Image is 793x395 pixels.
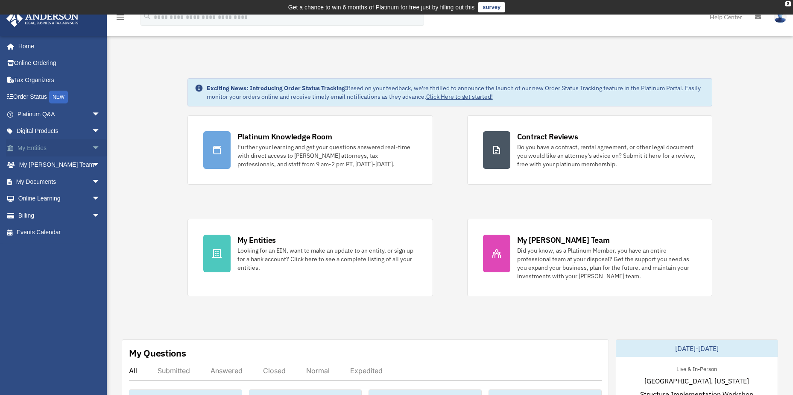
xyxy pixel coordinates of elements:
[187,115,433,185] a: Platinum Knowledge Room Further your learning and get your questions answered real-time with dire...
[263,366,286,375] div: Closed
[92,106,109,123] span: arrow_drop_down
[517,143,697,168] div: Do you have a contract, rental agreement, or other legal document you would like an attorney's ad...
[616,340,778,357] div: [DATE]-[DATE]
[49,91,68,103] div: NEW
[517,235,610,245] div: My [PERSON_NAME] Team
[92,173,109,191] span: arrow_drop_down
[237,235,276,245] div: My Entities
[467,219,713,296] a: My [PERSON_NAME] Team Did you know, as a Platinum Member, you have an entire professional team at...
[92,190,109,208] span: arrow_drop_down
[774,11,787,23] img: User Pic
[4,10,81,27] img: Anderson Advisors Platinum Portal
[6,38,109,55] a: Home
[426,93,493,100] a: Click Here to get started!
[350,366,383,375] div: Expedited
[6,156,113,174] a: My [PERSON_NAME] Teamarrow_drop_down
[6,173,113,190] a: My Documentsarrow_drop_down
[115,12,126,22] i: menu
[92,156,109,174] span: arrow_drop_down
[6,224,113,241] a: Events Calendar
[237,131,332,142] div: Platinum Knowledge Room
[6,139,113,156] a: My Entitiesarrow_drop_down
[644,376,749,386] span: [GEOGRAPHIC_DATA], [US_STATE]
[6,88,113,106] a: Order StatusNEW
[158,366,190,375] div: Submitted
[478,2,505,12] a: survey
[467,115,713,185] a: Contract Reviews Do you have a contract, rental agreement, or other legal document you would like...
[670,364,724,373] div: Live & In-Person
[129,347,186,360] div: My Questions
[237,143,417,168] div: Further your learning and get your questions answered real-time with direct access to [PERSON_NAM...
[92,139,109,157] span: arrow_drop_down
[187,219,433,296] a: My Entities Looking for an EIN, want to make an update to an entity, or sign up for a bank accoun...
[306,366,330,375] div: Normal
[517,131,578,142] div: Contract Reviews
[6,55,113,72] a: Online Ordering
[6,106,113,123] a: Platinum Q&Aarrow_drop_down
[237,246,417,272] div: Looking for an EIN, want to make an update to an entity, or sign up for a bank account? Click her...
[6,207,113,224] a: Billingarrow_drop_down
[6,123,113,140] a: Digital Productsarrow_drop_down
[207,84,347,92] strong: Exciting News: Introducing Order Status Tracking!
[115,15,126,22] a: menu
[517,246,697,280] div: Did you know, as a Platinum Member, you have an entire professional team at your disposal? Get th...
[211,366,243,375] div: Answered
[6,71,113,88] a: Tax Organizers
[92,207,109,224] span: arrow_drop_down
[129,366,137,375] div: All
[288,2,475,12] div: Get a chance to win 6 months of Platinum for free just by filling out this
[92,123,109,140] span: arrow_drop_down
[207,84,705,101] div: Based on your feedback, we're thrilled to announce the launch of our new Order Status Tracking fe...
[785,1,791,6] div: close
[143,12,152,21] i: search
[6,190,113,207] a: Online Learningarrow_drop_down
